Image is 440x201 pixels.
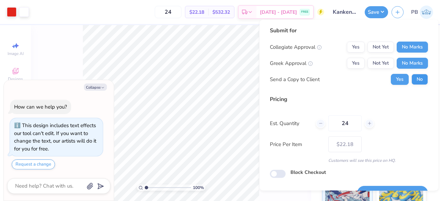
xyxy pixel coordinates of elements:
[270,26,428,35] div: Submit for
[411,74,428,85] button: No
[84,83,107,91] button: Collapse
[189,9,204,16] span: $22.18
[328,115,362,131] input: – –
[270,95,428,103] div: Pricing
[357,186,428,200] button: Save as new revision
[397,58,428,69] button: No Marks
[193,185,204,191] span: 100 %
[347,42,365,53] button: Yes
[328,5,361,19] input: Untitled Design
[14,122,96,152] div: This design includes text effects our tool can't edit. If you want to change the text, our artist...
[301,10,308,14] span: FREE
[8,76,23,82] span: Designs
[270,43,322,51] div: Collegiate Approval
[8,51,24,56] span: Image AI
[290,169,326,176] label: Block Checkout
[367,42,394,53] button: Not Yet
[14,103,67,110] div: How can we help you?
[397,42,428,53] button: No Marks
[367,58,394,69] button: Not Yet
[270,59,313,67] div: Greek Approval
[411,5,433,19] a: PB
[347,58,365,69] button: Yes
[212,9,230,16] span: $532.32
[260,9,297,16] span: [DATE] - [DATE]
[391,74,409,85] button: Yes
[12,159,55,169] button: Request a change
[411,8,418,16] span: PB
[365,6,388,18] button: Save
[420,5,433,19] img: Pipyana Biswas
[155,6,181,18] input: – –
[270,157,428,164] div: Customers will see this price on HQ.
[270,141,323,148] label: Price Per Item
[270,120,311,127] label: Est. Quantity
[270,76,320,83] div: Send a Copy to Client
